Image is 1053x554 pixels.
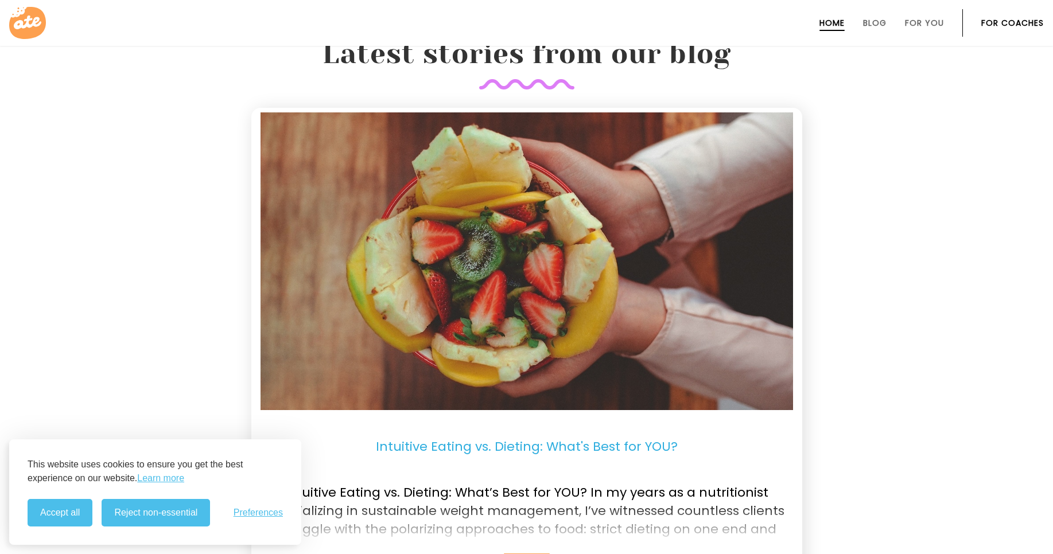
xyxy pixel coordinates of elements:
a: Blog [863,18,887,28]
a: Learn more [137,471,184,485]
h2: Latest stories from our blog [247,38,807,89]
button: Reject non-essential [102,499,210,526]
a: For Coaches [981,18,1044,28]
a: Home [819,18,845,28]
img: Intuitive Eating. Image: Unsplash-giancarlo-duarte [261,112,793,410]
p: Intuitive Eating vs. Dieting: What’s Best for YOU? In my years as a nutritionist specializing in ... [261,474,793,539]
span: Preferences [234,508,283,518]
p: This website uses cookies to ensure you get the best experience on our website. [28,458,283,485]
a: For You [905,18,944,28]
button: Toggle preferences [234,508,283,518]
button: Accept all cookies [28,499,92,526]
p: Intuitive Eating vs. Dieting: What's Best for YOU? [261,419,793,474]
